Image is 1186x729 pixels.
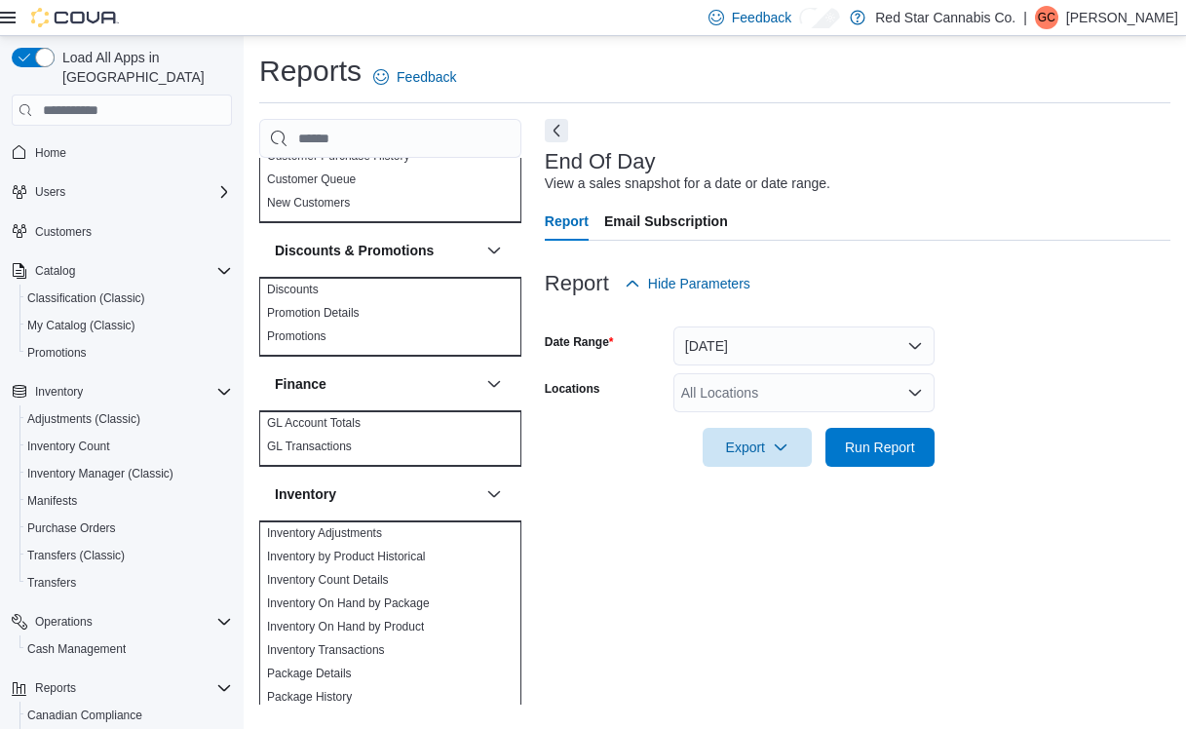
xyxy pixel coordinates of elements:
button: Catalog [35,259,75,283]
a: GL Account Totals [267,416,361,430]
button: Finance [275,374,478,394]
a: Promotions [267,329,326,343]
h3: Discounts & Promotions [275,241,434,260]
p: | [1023,6,1027,29]
span: Operations [35,614,93,630]
h3: Finance [275,374,326,394]
button: Inventory [275,484,478,504]
span: Home [35,145,66,161]
span: Inventory [35,380,232,403]
div: Discounts & Promotions [259,278,521,356]
a: Package Details [267,667,352,680]
span: Canadian Compliance [27,704,232,727]
a: Inventory Count Details [267,573,389,587]
a: Promotions [27,341,87,364]
span: Users [35,180,232,204]
button: Transfers [19,569,240,596]
a: Manifests [27,489,77,513]
button: Customers [4,217,240,246]
a: Customers [35,220,92,244]
a: Package History [267,690,352,704]
span: Cash Management [27,637,232,661]
label: Date Range [545,334,614,350]
input: Dark Mode [799,8,840,28]
img: Cova [31,8,119,27]
button: Inventory [35,380,83,403]
div: Customer [259,97,521,222]
a: Classification (Classic) [27,287,145,310]
button: Classification (Classic) [19,285,240,312]
span: Run Report [845,438,915,457]
button: Adjustments (Classic) [19,405,240,433]
button: Export [703,428,812,467]
a: Discounts [267,283,319,296]
a: Customer Queue [267,173,356,186]
a: GL Transactions [267,440,352,453]
span: Transfers (Classic) [27,544,232,567]
span: My Catalog (Classic) [27,318,135,333]
span: Reports [35,680,76,696]
span: Operations [35,610,232,633]
a: Transfers (Classic) [27,544,125,567]
span: Customers [35,224,92,240]
button: Discounts & Promotions [275,241,478,260]
span: Inventory Manager (Classic) [27,466,173,481]
span: Adjustments (Classic) [27,407,232,431]
a: Feedback [373,58,456,96]
button: Promotions [19,339,240,366]
button: Discounts & Promotions [482,239,506,262]
span: Email Subscription [604,202,728,241]
span: Feedback [732,8,791,27]
button: Reports [4,674,240,702]
button: Next [545,119,568,142]
button: Home [4,137,240,166]
span: Classification (Classic) [27,287,232,310]
span: Transfers (Classic) [27,548,125,563]
a: Transfers [27,571,76,595]
button: Cash Management [19,635,240,663]
a: Purchase Orders [27,517,116,540]
span: Inventory Count [27,439,110,454]
div: Finance [259,411,521,466]
button: Finance [482,372,506,396]
h3: Report [545,272,609,295]
a: Canadian Compliance [27,704,142,727]
a: Inventory On Hand by Product [267,620,424,633]
a: My Catalog (Classic) [27,314,135,337]
button: Hide Parameters [625,264,750,303]
button: Operations [4,608,240,635]
a: Inventory by Product Historical [267,550,426,563]
span: Customers [35,219,232,244]
a: Inventory Manager (Classic) [27,462,173,485]
span: Canadian Compliance [27,708,142,723]
span: Transfers [27,575,76,591]
button: Canadian Compliance [19,702,240,729]
a: Inventory Count [27,435,110,458]
button: Inventory Manager (Classic) [19,460,240,487]
button: Manifests [19,487,240,515]
a: Inventory Transactions [267,643,385,657]
button: Purchase Orders [19,515,240,542]
a: Home [35,141,66,165]
a: New Customers [267,196,350,210]
button: Transfers (Classic) [19,542,240,569]
button: Users [35,180,65,204]
span: Home [35,139,232,164]
h3: End Of Day [545,150,656,173]
h1: Reports [259,52,362,91]
span: Hide Parameters [648,274,750,293]
span: Inventory [35,384,83,400]
button: Inventory [482,482,506,506]
a: Inventory On Hand by Package [267,596,430,610]
span: GC [1038,6,1055,29]
p: [PERSON_NAME] [1066,6,1178,29]
span: Transfers [27,571,232,595]
button: Inventory Count [19,433,240,460]
span: Catalog [35,263,75,279]
a: Cash Management [27,637,126,661]
button: [DATE] [673,326,935,365]
a: Promotion Details [267,306,360,320]
span: Catalog [35,259,232,283]
a: Adjustments (Classic) [27,407,140,431]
